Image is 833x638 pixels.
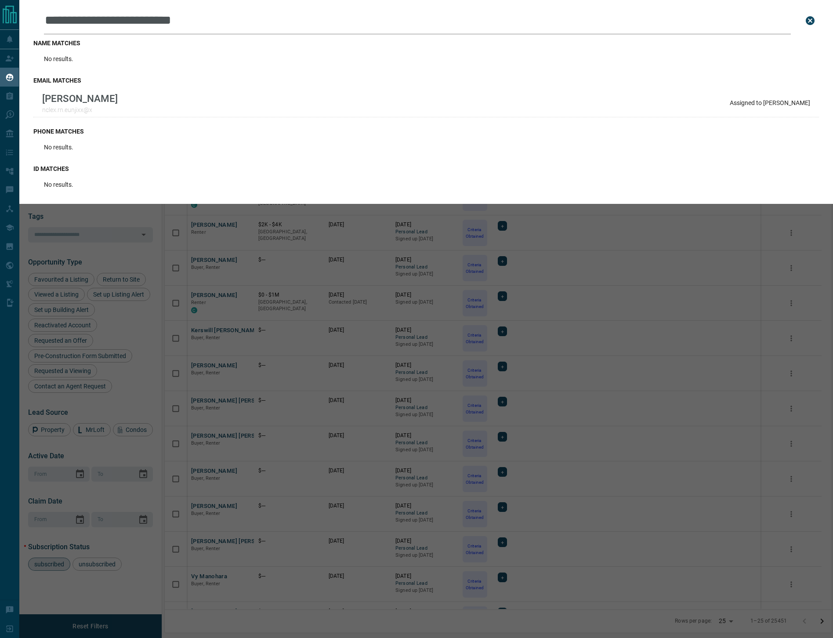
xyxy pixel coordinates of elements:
[44,144,73,151] p: No results.
[33,77,819,84] h3: email matches
[33,165,819,172] h3: id matches
[801,12,819,29] button: close search bar
[33,128,819,135] h3: phone matches
[42,106,118,113] p: nclex.rn.eunjixx@x
[44,55,73,62] p: No results.
[730,99,810,106] p: Assigned to [PERSON_NAME]
[42,93,118,104] p: [PERSON_NAME]
[33,40,819,47] h3: name matches
[44,181,73,188] p: No results.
